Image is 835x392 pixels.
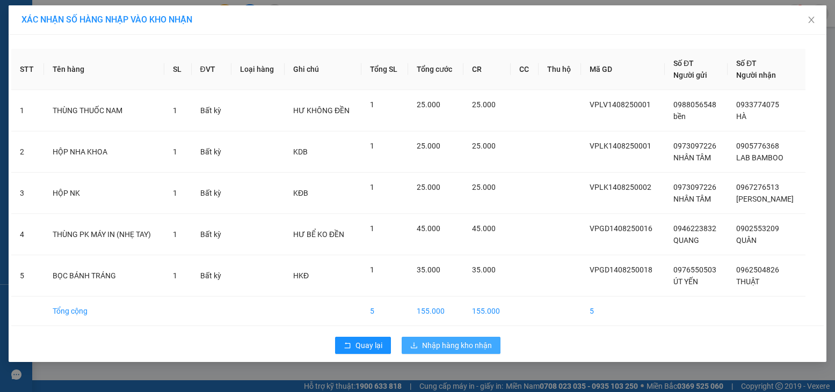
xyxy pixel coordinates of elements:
td: Tổng cộng [44,297,165,326]
button: rollbackQuay lại [335,337,391,354]
span: VPLK1408250001 [590,142,651,150]
span: 0976550503 [673,265,716,274]
span: ÚT YẾN [673,277,698,286]
span: 35.000 [472,265,496,274]
td: 155.000 [408,297,463,326]
span: QUANG [673,236,699,245]
th: Tên hàng [44,49,165,90]
span: 45.000 [417,224,440,233]
td: THÙNG PK MÁY IN (NHẸ TAY) [44,214,165,255]
span: 0962504826 [736,265,779,274]
span: HƯ KHÔNG ĐỀN [293,106,350,115]
span: 1 [370,183,374,191]
span: Số ĐT [736,59,757,68]
th: Tổng SL [361,49,408,90]
td: HỘP NHA KHOA [44,131,165,173]
span: NHÂN TÂM [673,153,711,162]
span: KĐB [293,189,308,197]
span: 0967276513 [736,183,779,191]
span: VPLK1408250002 [590,183,651,191]
td: 1 [11,90,44,131]
span: download [410,342,418,350]
span: 25.000 [417,183,440,191]
th: Tổng cước [408,49,463,90]
span: close [807,16,816,24]
button: Close [796,5,826,35]
td: THÙNG THUỐC NAM [44,90,165,131]
td: Bất kỳ [192,173,231,214]
td: Bất kỳ [192,255,231,297]
th: CC [511,49,539,90]
td: 155.000 [463,297,511,326]
span: 1 [173,271,177,280]
span: THUẬT [736,277,759,286]
th: Loại hàng [231,49,285,90]
span: [PERSON_NAME] [736,195,794,203]
span: VPLV1408250001 [590,100,651,109]
span: 1 [173,147,177,156]
span: 0946223832 [673,224,716,233]
span: VPGD1408250016 [590,224,652,233]
th: Thu hộ [539,49,581,90]
span: Nhập hàng kho nhận [422,339,492,351]
span: 25.000 [417,100,440,109]
span: QUÂN [736,236,757,245]
td: 5 [11,255,44,297]
span: Quay lại [355,339,382,351]
span: 0973097226 [673,142,716,150]
span: 0902553209 [736,224,779,233]
span: 25.000 [472,100,496,109]
span: 1 [173,189,177,197]
span: VPGD1408250018 [590,265,652,274]
span: Số ĐT [673,59,694,68]
button: downloadNhập hàng kho nhận [402,337,500,354]
td: BỌC BÁNH TRÁNG [44,255,165,297]
span: NHÂN TÂM [673,195,711,203]
td: HỘP NK [44,173,165,214]
span: rollback [344,342,351,350]
span: 1 [370,265,374,274]
span: 45.000 [472,224,496,233]
td: 5 [581,297,665,326]
span: LAB BAMBOO [736,153,783,162]
span: 25.000 [472,183,496,191]
span: 1 [173,106,177,115]
span: KDB [293,147,308,156]
span: 1 [173,230,177,239]
th: STT [11,49,44,90]
span: Người nhận [736,71,776,79]
th: SL [164,49,191,90]
span: 0933774075 [736,100,779,109]
span: 0988056548 [673,100,716,109]
span: 1 [370,100,374,109]
td: Bất kỳ [192,131,231,173]
span: bền [673,112,686,121]
span: HKĐ [293,271,309,280]
span: HƯ BỂ KO ĐỀN [293,230,344,239]
span: XÁC NHẬN SỐ HÀNG NHẬP VÀO KHO NHẬN [21,14,192,25]
th: Ghi chú [285,49,361,90]
span: 0905776368 [736,142,779,150]
span: Người gửi [673,71,707,79]
td: 4 [11,214,44,255]
span: 35.000 [417,265,440,274]
td: 3 [11,173,44,214]
th: ĐVT [192,49,231,90]
span: 1 [370,142,374,150]
td: 2 [11,131,44,173]
th: CR [463,49,511,90]
span: 0973097226 [673,183,716,191]
td: 5 [361,297,408,326]
span: HÀ [736,112,746,121]
span: 25.000 [417,142,440,150]
td: Bất kỳ [192,214,231,255]
span: 1 [370,224,374,233]
td: Bất kỳ [192,90,231,131]
span: 25.000 [472,142,496,150]
th: Mã GD [581,49,665,90]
